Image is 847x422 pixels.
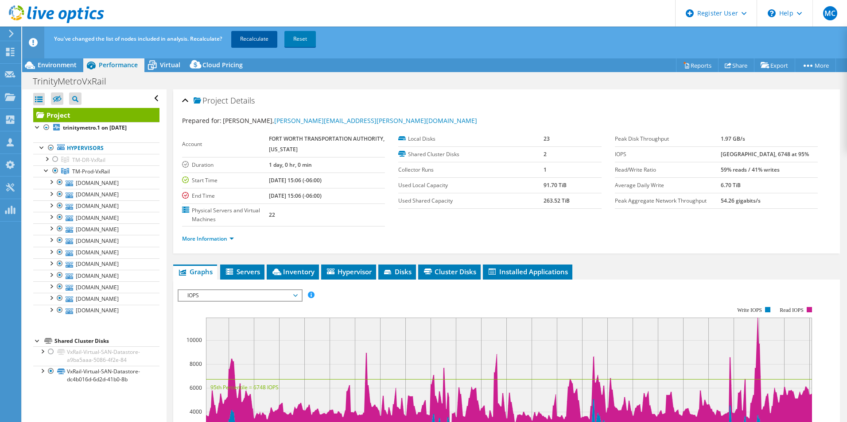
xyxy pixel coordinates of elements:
span: You've changed the list of nodes included in analysis. Recalculate? [54,35,222,42]
text: 95th Percentile = 6748 IOPS [210,384,279,391]
label: Average Daily Write [615,181,721,190]
a: Hypervisors [33,142,159,154]
span: Cloud Pricing [202,61,243,69]
b: [DATE] 15:06 (-06:00) [269,192,322,199]
b: 1 [544,166,547,173]
span: Cluster Disks [423,267,476,276]
label: IOPS [615,150,721,159]
a: [DOMAIN_NAME] [33,258,159,270]
span: MC [823,6,837,20]
span: Project [194,96,228,105]
a: [DOMAIN_NAME] [33,200,159,212]
svg: \n [768,9,776,17]
text: 6000 [190,384,202,391]
span: Disks [383,267,412,276]
div: Shared Cluster Disks [54,336,159,346]
a: [DOMAIN_NAME] [33,189,159,200]
label: Used Local Capacity [398,181,544,190]
a: TM-Prod-VxRail [33,165,159,177]
a: [DOMAIN_NAME] [33,305,159,316]
a: [DOMAIN_NAME] [33,235,159,246]
label: Start Time [182,176,269,185]
a: Recalculate [231,31,277,47]
span: Performance [99,61,138,69]
a: [DOMAIN_NAME] [33,270,159,281]
span: TM-DR-VxRail [72,156,105,164]
b: 22 [269,211,275,219]
label: Peak Aggregate Network Throughput [615,196,721,205]
a: [PERSON_NAME][EMAIL_ADDRESS][PERSON_NAME][DOMAIN_NAME] [274,116,477,125]
span: Details [230,95,255,106]
b: 6.70 TiB [721,181,741,189]
text: 4000 [190,408,202,415]
span: Virtual [160,61,180,69]
a: TM-DR-VxRail [33,154,159,165]
label: Used Shared Capacity [398,196,544,205]
a: More [795,58,836,72]
span: IOPS [183,290,297,301]
b: [GEOGRAPHIC_DATA], 6748 at 95% [721,150,809,158]
b: FORT WORTH TRANSPORTATION AUTHORITY, [US_STATE] [269,135,385,153]
label: Collector Runs [398,165,544,174]
span: TM-Prod-VxRail [72,168,110,175]
a: [DOMAIN_NAME] [33,247,159,258]
span: Hypervisor [326,267,372,276]
b: 91.70 TiB [544,181,567,189]
b: 1 day, 0 hr, 0 min [269,161,312,169]
label: Physical Servers and Virtual Machines [182,206,269,224]
span: [PERSON_NAME], [223,116,477,125]
label: Peak Disk Throughput [615,134,721,143]
span: Graphs [178,267,213,276]
label: End Time [182,192,269,200]
a: VxRail-Virtual-SAN-Datastore-a9ba5aaa-5086-4f2e-84 [33,346,159,366]
text: Read IOPS [780,307,804,313]
span: Inventory [271,267,315,276]
b: trinitymetro.1 on [DATE] [63,124,127,131]
b: 2 [544,150,547,158]
label: Read/Write Ratio [615,165,721,174]
b: 263.52 TiB [544,197,570,204]
span: Installed Applications [487,267,568,276]
b: 1.97 GB/s [721,135,745,142]
a: [DOMAIN_NAME] [33,177,159,188]
a: [DOMAIN_NAME] [33,212,159,223]
span: Servers [225,267,260,276]
a: Export [754,58,795,72]
a: [DOMAIN_NAME] [33,293,159,304]
a: Project [33,108,159,122]
span: Environment [38,61,77,69]
b: 59% reads / 41% writes [721,166,780,173]
a: More Information [182,235,234,242]
a: Reset [284,31,316,47]
text: 10000 [186,336,202,344]
a: [DOMAIN_NAME] [33,223,159,235]
text: 8000 [190,360,202,368]
b: 23 [544,135,550,142]
a: Reports [676,58,719,72]
label: Shared Cluster Disks [398,150,544,159]
text: Write IOPS [737,307,762,313]
a: trinitymetro.1 on [DATE] [33,122,159,134]
b: 54.26 gigabits/s [721,197,761,204]
a: Share [718,58,754,72]
b: [DATE] 15:06 (-06:00) [269,176,322,184]
label: Account [182,140,269,149]
label: Duration [182,161,269,169]
a: [DOMAIN_NAME] [33,281,159,293]
label: Local Disks [398,134,544,143]
label: Prepared for: [182,116,221,125]
a: VxRail-Virtual-SAN-Datastore-dc4b016d-6d2d-41b0-8b [33,366,159,385]
h1: TrinityMetroVxRail [29,77,120,86]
